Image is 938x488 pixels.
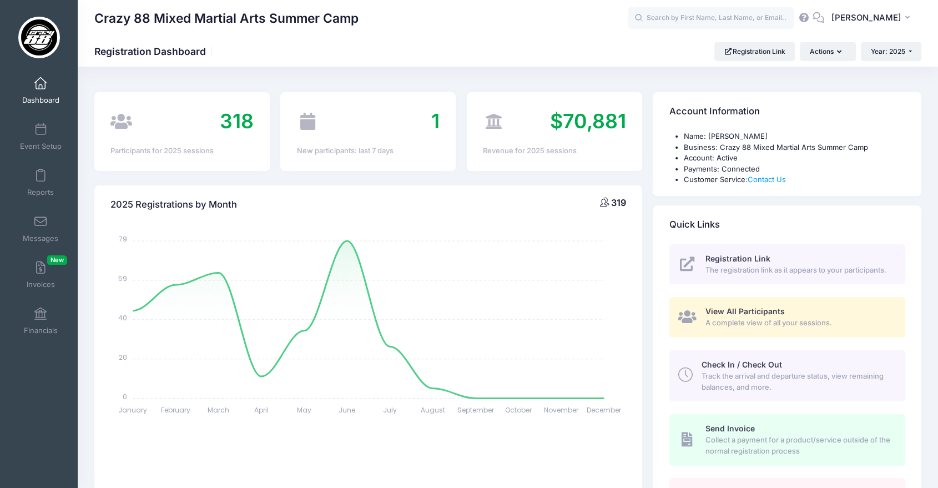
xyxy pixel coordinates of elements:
span: Financials [24,326,58,335]
tspan: 20 [119,353,128,362]
button: Year: 2025 [861,42,921,61]
tspan: December [587,405,622,414]
button: [PERSON_NAME] [824,6,921,31]
tspan: June [339,405,356,414]
tspan: 79 [119,234,128,244]
span: Track the arrival and departure status, view remaining balances, and more. [702,371,892,393]
tspan: November [544,405,579,414]
div: New participants: last 7 days [297,145,440,157]
span: 1 [431,109,440,133]
span: [PERSON_NAME] [831,12,901,24]
img: Crazy 88 Mixed Martial Arts Summer Camp [18,17,60,58]
a: Event Setup [14,117,67,156]
span: Reports [27,188,54,197]
li: Business: Crazy 88 Mixed Martial Arts Summer Camp [684,142,905,153]
li: Account: Active [684,153,905,164]
span: Dashboard [22,95,59,105]
tspan: May [297,405,311,414]
span: Check In / Check Out [702,360,782,369]
span: $70,881 [550,109,626,133]
a: Contact Us [748,175,786,184]
tspan: 59 [119,274,128,283]
h4: Quick Links [669,209,720,240]
a: Registration Link The registration link as it appears to your participants. [669,244,905,285]
span: The registration link as it appears to your participants. [705,265,892,276]
span: Messages [23,234,58,243]
a: Financials [14,301,67,340]
div: Participants for 2025 sessions [110,145,253,157]
span: Registration Link [705,254,770,263]
tspan: 40 [119,313,128,323]
div: Revenue for 2025 sessions [483,145,626,157]
span: Invoices [27,280,55,289]
tspan: August [421,405,445,414]
tspan: October [505,405,532,414]
span: View All Participants [705,306,785,316]
a: Messages [14,209,67,248]
tspan: February [161,405,190,414]
a: Registration Link [714,42,795,61]
h4: 2025 Registrations by Month [110,189,237,220]
tspan: April [254,405,269,414]
a: Send Invoice Collect a payment for a product/service outside of the normal registration process [669,414,905,465]
tspan: September [457,405,495,414]
h1: Registration Dashboard [94,46,215,57]
span: A complete view of all your sessions. [705,318,892,329]
tspan: March [208,405,229,414]
a: View All Participants A complete view of all your sessions. [669,297,905,338]
a: Reports [14,163,67,202]
a: Dashboard [14,71,67,110]
li: Payments: Connected [684,164,905,175]
span: 318 [220,109,254,133]
span: Collect a payment for a product/service outside of the normal registration process [705,435,892,456]
span: Event Setup [20,142,62,151]
span: 319 [611,197,626,208]
li: Customer Service: [684,174,905,185]
li: Name: [PERSON_NAME] [684,131,905,142]
a: Check In / Check Out Track the arrival and departure status, view remaining balances, and more. [669,350,905,401]
tspan: 0 [123,391,128,401]
span: Year: 2025 [871,47,905,56]
a: InvoicesNew [14,255,67,294]
h4: Account Information [669,96,760,128]
tspan: July [383,405,397,414]
span: Send Invoice [705,424,755,433]
tspan: January [119,405,148,414]
input: Search by First Name, Last Name, or Email... [628,7,794,29]
span: New [47,255,67,265]
button: Actions [800,42,855,61]
h1: Crazy 88 Mixed Martial Arts Summer Camp [94,6,359,31]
